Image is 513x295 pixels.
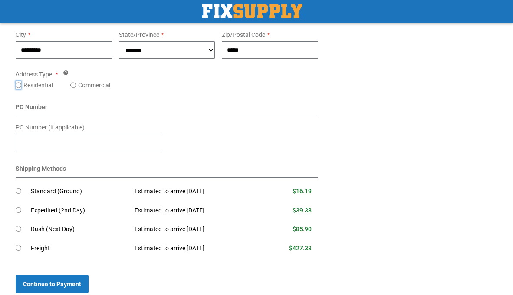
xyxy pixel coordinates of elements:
[128,201,261,220] td: Estimated to arrive [DATE]
[128,220,261,239] td: Estimated to arrive [DATE]
[16,31,26,38] span: City
[16,103,318,116] div: PO Number
[119,31,159,38] span: State/Province
[293,207,312,214] span: $39.38
[16,275,89,293] button: Continue to Payment
[202,4,302,18] a: store logo
[222,31,265,38] span: Zip/Postal Code
[293,188,312,195] span: $16.19
[293,225,312,232] span: $85.90
[16,164,318,178] div: Shipping Methods
[128,239,261,258] td: Estimated to arrive [DATE]
[16,124,85,131] span: PO Number (if applicable)
[23,81,53,89] label: Residential
[31,220,128,239] td: Rush (Next Day)
[202,4,302,18] img: Fix Industrial Supply
[78,81,110,89] label: Commercial
[31,201,128,220] td: Expedited (2nd Day)
[128,182,261,201] td: Estimated to arrive [DATE]
[31,239,128,258] td: Freight
[23,281,81,288] span: Continue to Payment
[16,71,52,78] span: Address Type
[31,182,128,201] td: Standard (Ground)
[289,245,312,252] span: $427.33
